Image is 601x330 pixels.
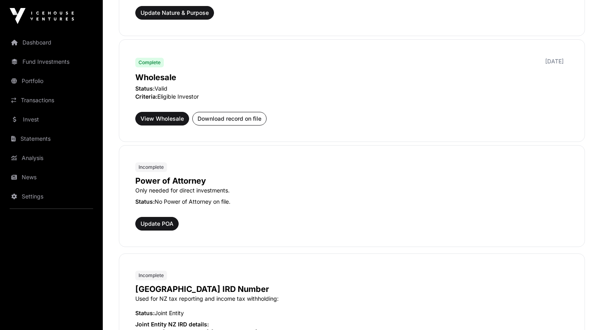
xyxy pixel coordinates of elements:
[6,130,96,148] a: Statements
[139,164,164,170] span: Incomplete
[6,149,96,167] a: Analysis
[545,57,564,65] p: [DATE]
[135,283,568,295] p: [GEOGRAPHIC_DATA] IRD Number
[6,72,96,90] a: Portfolio
[135,93,157,100] span: Criteria:
[135,85,568,93] p: Valid
[6,34,96,51] a: Dashboard
[192,112,267,126] button: Download record on file
[198,115,261,123] span: Download record on file
[135,198,568,206] p: No Power of Attorney on file.
[135,186,568,194] p: Only needed for direct investments.
[141,220,173,228] span: Update POA
[135,6,214,20] button: Update Nature & Purpose
[10,8,74,24] img: Icehouse Ventures Logo
[139,59,161,66] span: Complete
[6,111,96,128] a: Invest
[135,309,568,317] p: Joint Entity
[139,272,164,279] span: Incomplete
[6,168,96,186] a: News
[135,217,179,231] button: Update POA
[141,9,209,17] span: Update Nature & Purpose
[135,320,568,328] p: Joint Entity NZ IRD details:
[6,53,96,71] a: Fund Investments
[561,292,601,330] iframe: Chat Widget
[135,72,568,83] p: Wholesale
[135,175,568,186] p: Power of Attorney
[135,85,155,92] span: Status:
[6,91,96,109] a: Transactions
[135,295,568,303] p: Used for NZ tax reporting and income tax withholding:
[141,115,184,123] span: View Wholesale
[135,93,568,101] p: Eligible Investor
[135,112,189,126] button: View Wholesale
[135,310,155,316] span: Status:
[6,188,96,205] a: Settings
[135,198,155,205] span: Status:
